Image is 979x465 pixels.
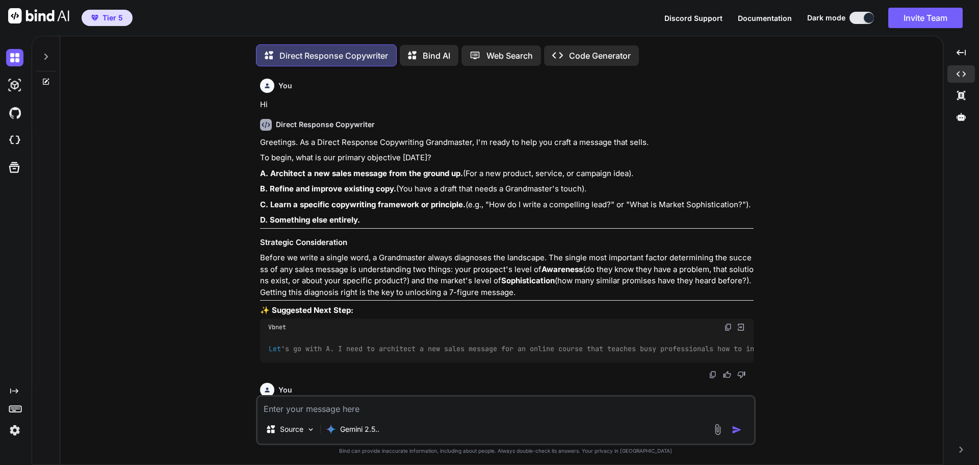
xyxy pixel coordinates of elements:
strong: Sophistication [501,276,555,285]
button: Documentation [738,13,792,23]
span: 's go with A. I need to architect a new sales message for an online course that teaches busy prof... [281,345,836,354]
img: Open in Browser [736,323,745,332]
p: Hi [260,99,754,111]
p: Source [280,424,303,434]
img: Gemini 2.5 Pro [326,424,336,434]
p: Gemini 2.5.. [340,424,379,434]
button: Discord Support [664,13,723,23]
p: (For a new product, service, or campaign idea). [260,168,754,180]
p: Bind can provide inaccurate information, including about people. Always double-check its answers.... [256,447,756,455]
img: Pick Models [306,425,315,434]
span: Dark mode [807,13,845,23]
h6: You [278,385,292,395]
img: Bind AI [8,8,69,23]
img: attachment [712,424,724,435]
strong: C. Learn a specific copywriting framework or principle. [260,200,466,209]
p: (You have a draft that needs a Grandmaster's touch). [260,183,754,195]
p: Web Search [486,50,533,62]
p: To begin, what is our primary objective [DATE]? [260,152,754,164]
strong: Awareness [542,264,583,274]
img: premium [91,15,98,21]
strong: B. Refine and improve existing copy. [260,184,396,193]
h3: Strategic Consideration [260,237,754,249]
strong: ✨ Suggested Next Step: [260,305,353,315]
h6: You [278,81,292,91]
p: Greetings. As a Direct Response Copywriting Grandmaster, I'm ready to help you craft a message th... [260,137,754,149]
img: darkAi-studio [6,77,23,94]
button: premiumTier 5 [82,10,133,26]
img: copy [709,371,717,379]
img: githubDark [6,104,23,121]
h6: Direct Response Copywriter [276,119,375,130]
strong: A. Architect a new sales message from the ground up. [260,168,463,178]
img: settings [6,422,23,439]
button: Invite Team [888,8,963,28]
img: cloudideIcon [6,132,23,149]
p: (e.g., "How do I write a compelling lead?" or "What is Market Sophistication?"). [260,199,754,211]
img: icon [732,425,742,435]
span: Let [269,345,281,354]
p: Before we write a single word, a Grandmaster always diagnoses the landscape. The single most impo... [260,252,754,298]
img: darkChat [6,49,23,66]
span: Vbnet [268,323,286,331]
p: Direct Response Copywriter [279,50,388,62]
span: Tier 5 [102,13,123,23]
p: Code Generator [569,50,631,62]
span: Documentation [738,14,792,22]
img: copy [724,323,732,331]
img: dislike [737,371,745,379]
span: Discord Support [664,14,723,22]
img: like [723,371,731,379]
p: Bind AI [423,50,450,62]
strong: D. Something else entirely. [260,215,360,225]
